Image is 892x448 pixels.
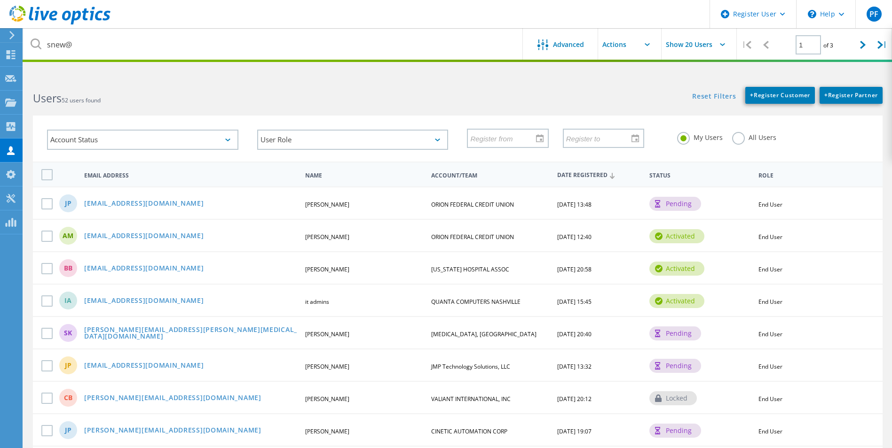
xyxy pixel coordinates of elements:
div: User Role [257,130,449,150]
span: End User [758,265,782,273]
input: Register to [564,129,637,147]
a: [PERSON_NAME][EMAIL_ADDRESS][DOMAIN_NAME] [84,394,261,402]
input: Search users by name, email, company, etc. [24,28,523,61]
span: JP [65,427,71,433]
a: [EMAIL_ADDRESS][DOMAIN_NAME] [84,232,204,240]
a: [PERSON_NAME][EMAIL_ADDRESS][PERSON_NAME][MEDICAL_DATA][DOMAIN_NAME] [84,326,297,341]
span: Register Partner [824,91,878,99]
svg: \n [808,10,816,18]
span: [PERSON_NAME] [305,233,349,241]
span: JP [65,200,71,207]
span: [DATE] 19:07 [557,427,592,435]
b: + [750,91,754,99]
span: [US_STATE] HOSPITAL ASSOC [431,265,509,273]
span: of 3 [823,41,833,49]
span: [DATE] 20:12 [557,395,592,403]
div: pending [649,424,701,438]
span: Advanced [553,41,584,48]
span: Status [649,173,750,178]
span: ORION FEDERAL CREDIT UNION [431,233,514,241]
span: JMP Technology Solutions, LLC [431,363,510,371]
span: [PERSON_NAME] [305,427,349,435]
span: Date Registered [557,172,641,178]
div: activated [649,294,704,308]
span: [DATE] 15:45 [557,298,592,306]
div: | [737,28,756,62]
span: End User [758,298,782,306]
span: End User [758,363,782,371]
span: End User [758,330,782,338]
a: +Register Customer [745,87,815,104]
span: End User [758,427,782,435]
span: [DATE] 20:40 [557,330,592,338]
div: | [873,28,892,62]
div: pending [649,359,701,373]
span: Email Address [84,173,297,178]
span: [MEDICAL_DATA], [GEOGRAPHIC_DATA] [431,330,537,338]
a: [PERSON_NAME][EMAIL_ADDRESS][DOMAIN_NAME] [84,427,261,435]
span: End User [758,395,782,403]
label: My Users [677,132,723,141]
a: Reset Filters [692,93,736,101]
span: [PERSON_NAME] [305,201,349,209]
span: AM [63,232,73,239]
span: [DATE] 13:48 [557,201,592,209]
span: it admins [305,298,329,306]
div: pending [649,326,701,340]
span: Account/Team [431,173,549,178]
div: locked [649,391,697,405]
span: QUANTA COMPUTERS NASHVILLE [431,298,521,306]
span: JP [65,362,71,369]
span: ORION FEDERAL CREDIT UNION [431,201,514,209]
span: [PERSON_NAME] [305,395,349,403]
a: Live Optics Dashboard [9,20,111,26]
span: End User [758,201,782,209]
a: [EMAIL_ADDRESS][DOMAIN_NAME] [84,362,204,370]
a: [EMAIL_ADDRESS][DOMAIN_NAME] [84,265,204,273]
span: [PERSON_NAME] [305,265,349,273]
div: pending [649,197,701,211]
div: Account Status [47,130,238,150]
a: [EMAIL_ADDRESS][DOMAIN_NAME] [84,200,204,208]
span: Role [758,173,868,178]
span: End User [758,233,782,241]
span: Name [305,173,423,178]
b: Users [33,91,62,106]
span: VALIANT INTERNATIONAL, INC [431,395,511,403]
span: PF [869,10,878,18]
span: SK [64,330,72,336]
span: [PERSON_NAME] [305,363,349,371]
div: activated [649,262,704,276]
span: ia [64,297,71,304]
a: +Register Partner [820,87,883,104]
input: Register from [468,129,541,147]
a: [EMAIL_ADDRESS][DOMAIN_NAME] [84,297,204,305]
div: activated [649,229,704,243]
span: Register Customer [750,91,810,99]
span: 52 users found [62,96,101,104]
span: [DATE] 13:32 [557,363,592,371]
span: CINETIC AUTOMATION CORP [431,427,507,435]
span: CB [64,394,72,401]
span: [DATE] 20:58 [557,265,592,273]
span: [PERSON_NAME] [305,330,349,338]
span: [DATE] 12:40 [557,233,592,241]
b: + [824,91,828,99]
label: All Users [732,132,776,141]
span: BB [64,265,72,271]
